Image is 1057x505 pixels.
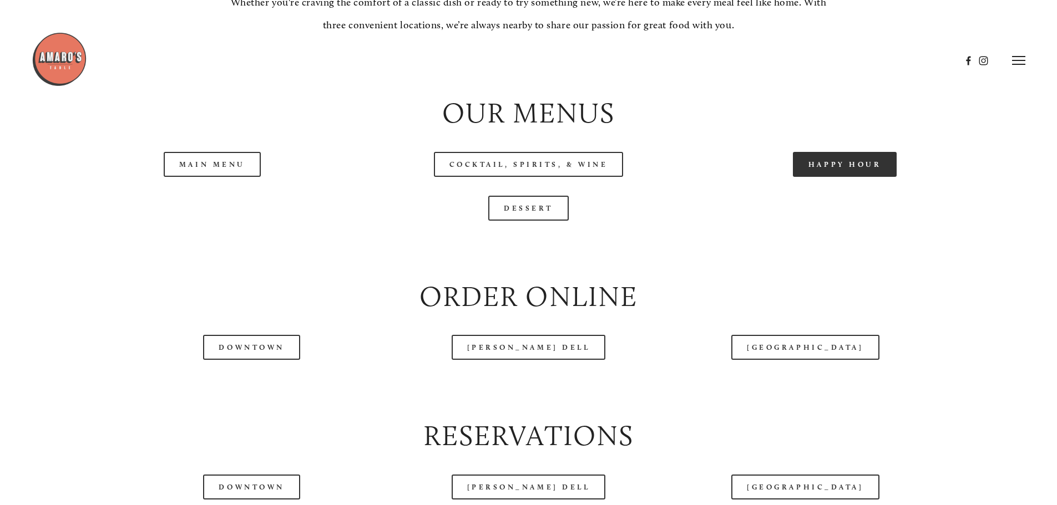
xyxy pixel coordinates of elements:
h2: Order Online [63,277,993,317]
a: Happy Hour [793,152,897,177]
a: Cocktail, Spirits, & Wine [434,152,624,177]
a: Downtown [203,475,300,499]
a: [PERSON_NAME] Dell [452,335,606,360]
a: Downtown [203,335,300,360]
a: [GEOGRAPHIC_DATA] [731,335,879,360]
h2: Reservations [63,416,993,456]
a: [GEOGRAPHIC_DATA] [731,475,879,499]
img: Amaro's Table [32,32,87,87]
a: Dessert [488,196,569,221]
a: [PERSON_NAME] Dell [452,475,606,499]
a: Main Menu [164,152,261,177]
